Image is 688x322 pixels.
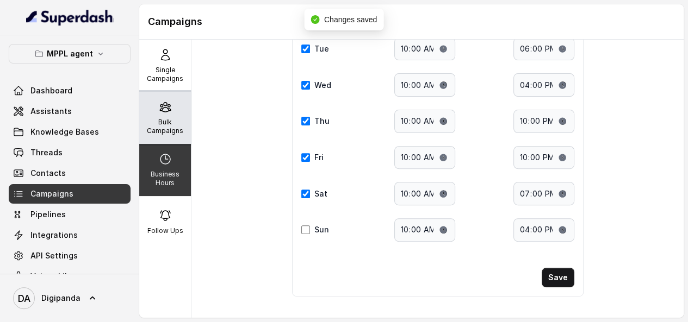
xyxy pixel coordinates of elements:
a: Digipanda [9,283,131,313]
p: Single Campaigns [144,66,187,83]
a: Assistants [9,102,131,121]
span: Contacts [30,168,66,179]
span: check-circle [311,15,320,24]
button: MPPL agent [9,44,131,64]
label: Sun [314,224,329,235]
a: Integrations [9,225,131,245]
a: Knowledge Bases [9,122,131,142]
span: API Settings [30,250,78,261]
label: Tue [314,43,329,54]
p: Business Hours [144,170,187,187]
span: Pipelines [30,209,66,220]
button: Save [542,268,574,287]
a: Contacts [9,163,131,183]
span: Dashboard [30,85,72,96]
a: Campaigns [9,184,131,204]
span: Changes saved [324,15,377,24]
label: Sat [314,188,327,199]
label: Thu [314,116,330,127]
p: Bulk Campaigns [144,118,187,135]
a: Dashboard [9,81,131,100]
img: light.svg [26,9,114,26]
h1: Campaigns [148,13,675,30]
span: Campaigns [30,188,73,199]
a: Threads [9,143,131,162]
p: Follow Ups [147,226,183,235]
a: Voices Library [9,267,131,286]
span: Assistants [30,106,72,117]
span: Digipanda [41,293,80,304]
label: Wed [314,80,331,91]
a: Pipelines [9,205,131,224]
span: Integrations [30,230,78,241]
span: Knowledge Bases [30,127,99,137]
span: Voices Library [30,271,84,282]
text: DA [18,293,30,304]
span: Threads [30,147,63,158]
p: MPPL agent [47,47,93,60]
label: Fri [314,152,324,163]
a: API Settings [9,246,131,266]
